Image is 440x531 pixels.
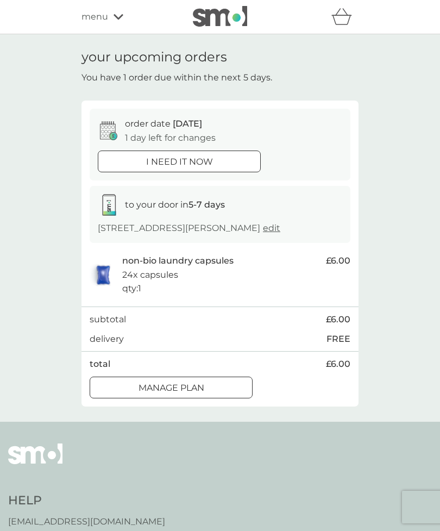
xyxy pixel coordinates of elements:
[122,254,234,268] p: non-bio laundry capsules
[139,381,204,395] p: Manage plan
[263,223,280,233] a: edit
[326,254,350,268] span: £6.00
[81,49,227,65] h1: your upcoming orders
[188,199,225,210] strong: 5-7 days
[326,332,350,346] p: FREE
[331,6,359,28] div: basket
[90,377,253,398] button: Manage plan
[125,117,202,131] p: order date
[8,492,165,509] h4: Help
[173,118,202,129] span: [DATE]
[81,10,108,24] span: menu
[90,357,110,371] p: total
[98,151,261,172] button: i need it now
[326,357,350,371] span: £6.00
[125,199,225,210] span: to your door in
[98,221,280,235] p: [STREET_ADDRESS][PERSON_NAME]
[8,443,62,480] img: smol
[326,313,350,327] span: £6.00
[125,131,216,145] p: 1 day left for changes
[193,6,247,27] img: smol
[8,515,165,529] a: [EMAIL_ADDRESS][DOMAIN_NAME]
[146,155,213,169] p: i need it now
[122,268,178,282] p: 24x capsules
[122,282,141,296] p: qty : 1
[90,313,126,327] p: subtotal
[81,71,272,85] p: You have 1 order due within the next 5 days.
[90,332,124,346] p: delivery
